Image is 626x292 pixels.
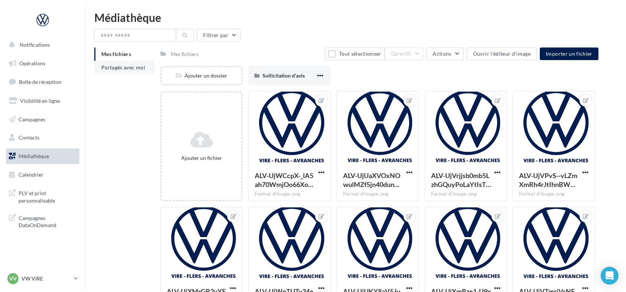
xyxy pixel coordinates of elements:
[325,47,384,60] button: Tout sélectionner
[19,79,61,85] span: Boîte de réception
[343,191,413,197] div: Format d'image: png
[255,171,313,188] span: ALV-UjWCcpX-_lA5ah70WmjOo66Xow396vOI0QwTvomq0cEU8Pnhrjsv
[405,51,411,57] span: (0)
[255,191,324,197] div: Format d'image: png
[171,50,199,58] div: Mes fichiers
[4,148,81,164] a: Médiathèque
[19,153,49,159] span: Médiathèque
[101,64,145,70] span: Partagés avec moi
[431,171,491,188] span: ALV-UjVrjjsb0mb5LzhGQuyPoLaYtIsT-RIvIwb2flmkGR0nPdqnUiG3
[601,267,619,285] div: Open Intercom Messenger
[433,50,451,57] span: Actions
[94,12,617,23] div: Médiathèque
[385,47,424,60] button: Gérer(0)
[19,134,39,141] span: Contacts
[4,56,81,71] a: Opérations
[4,93,81,109] a: Visibilité en ligne
[4,167,81,183] a: Calendrier
[540,47,599,60] button: Importer un fichier
[4,130,81,145] a: Contacts
[4,37,78,53] button: Notifications
[20,42,50,48] span: Notifications
[519,191,588,197] div: Format d'image: png
[19,116,45,122] span: Campagnes
[19,171,43,178] span: Calendrier
[519,171,577,188] span: ALV-UjVPvS--vLZmXmRh4rJtIhnBWAJy1t8ddQuEyY7bLYiv_FNs6oAZ
[101,51,131,57] span: Mes fichiers
[546,50,593,57] span: Importer un fichier
[4,74,81,90] a: Boîte de réception
[263,72,305,79] span: Sollicitation d'avis
[19,188,76,204] span: PLV et print personnalisable
[4,112,81,127] a: Campagnes
[197,29,241,42] button: Filtrer par
[431,191,501,197] div: Format d'image: png
[164,154,238,162] div: Ajouter un fichier
[4,185,81,207] a: PLV et print personnalisable
[162,72,241,79] div: Ajouter un dossier
[19,213,76,229] span: Campagnes DataOnDemand
[22,275,71,282] p: VW VIRE
[426,47,463,60] button: Actions
[19,60,45,66] span: Opérations
[4,210,81,232] a: Campagnes DataOnDemand
[467,47,537,60] button: Ouvrir l'éditeur d'image
[9,275,17,282] span: VV
[6,272,79,286] a: VV VW VIRE
[343,171,400,188] span: ALV-UjUaXVOxNOwulMZf5jn40dunqBzXJkSW95e4tgO7x55H68VjH0gh
[20,98,60,104] span: Visibilité en ligne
